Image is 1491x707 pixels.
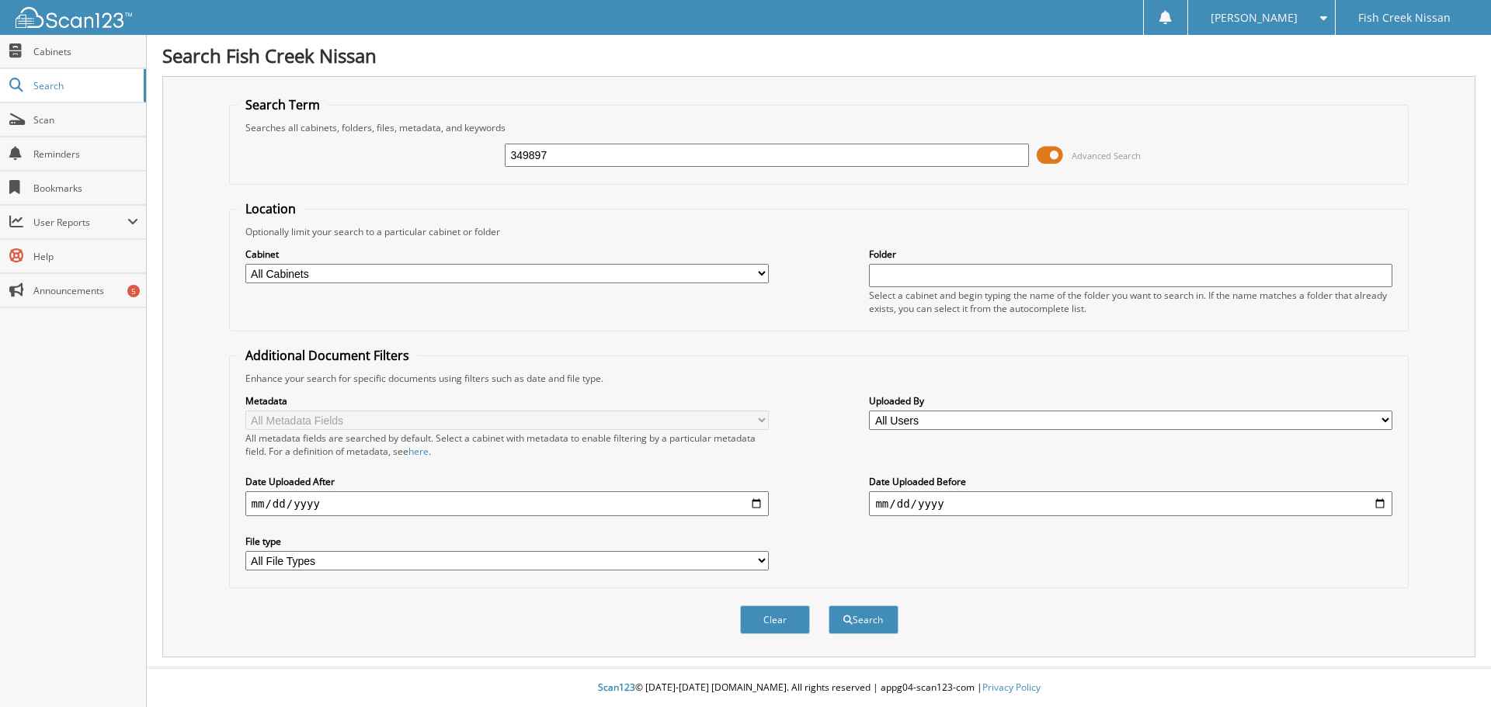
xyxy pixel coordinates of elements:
label: Date Uploaded After [245,475,769,488]
span: Advanced Search [1072,150,1141,161]
a: Privacy Policy [982,681,1041,694]
legend: Location [238,200,304,217]
span: User Reports [33,216,127,229]
label: Uploaded By [869,394,1392,407]
img: scan123-logo-white.svg [16,7,132,28]
span: Fish Creek Nissan [1358,13,1451,23]
div: © [DATE]-[DATE] [DOMAIN_NAME]. All rights reserved | appg04-scan123-com | [147,669,1491,707]
label: Folder [869,248,1392,261]
input: end [869,491,1392,516]
h1: Search Fish Creek Nissan [162,43,1475,68]
span: Help [33,250,138,263]
label: Cabinet [245,248,769,261]
div: All metadata fields are searched by default. Select a cabinet with metadata to enable filtering b... [245,431,769,458]
div: Optionally limit your search to a particular cabinet or folder [238,225,1401,238]
span: Scan123 [598,681,635,694]
div: Enhance your search for specific documents using filters such as date and file type. [238,372,1401,385]
legend: Search Term [238,96,328,113]
span: [PERSON_NAME] [1211,13,1298,23]
span: Reminders [33,147,138,161]
button: Clear [740,605,810,634]
label: File type [245,535,769,548]
a: here [408,445,429,458]
div: 5 [127,285,140,297]
label: Date Uploaded Before [869,475,1392,488]
span: Search [33,79,136,92]
legend: Additional Document Filters [238,347,417,364]
div: Searches all cabinets, folders, files, metadata, and keywords [238,121,1401,134]
button: Search [829,605,898,634]
div: Select a cabinet and begin typing the name of the folder you want to search in. If the name match... [869,289,1392,315]
span: Cabinets [33,45,138,58]
input: start [245,491,769,516]
label: Metadata [245,394,769,407]
span: Announcements [33,284,138,297]
span: Bookmarks [33,182,138,195]
span: Scan [33,113,138,126]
